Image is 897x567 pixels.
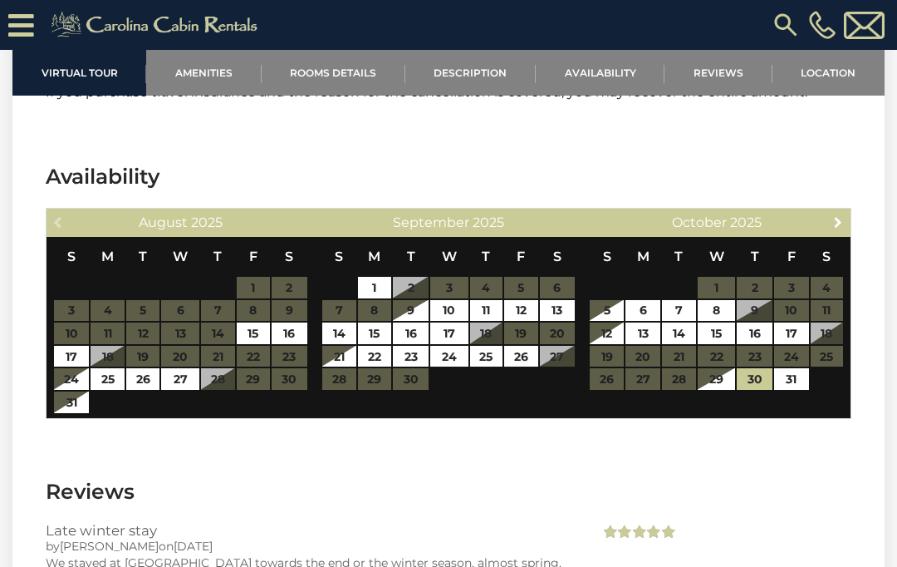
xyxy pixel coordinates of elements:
a: 15 [698,323,736,344]
a: Virtual Tour [12,50,146,96]
span: 2025 [473,214,504,230]
a: Reviews [664,50,772,96]
a: 24 [430,346,468,367]
a: 16 [737,323,772,344]
a: 16 [272,323,306,344]
img: search-regular.svg [771,10,801,40]
a: 15 [237,323,271,344]
h3: Late winter stay [46,523,575,538]
a: 6 [625,300,660,322]
span: 2025 [730,214,762,230]
a: 24 [54,368,89,390]
span: Wednesday [173,249,188,264]
a: 11 [470,300,502,322]
a: 9 [393,300,429,322]
span: 2025 [191,214,223,230]
a: 8 [698,300,736,322]
span: Friday [517,249,525,264]
a: 17 [430,323,468,344]
a: 31 [54,392,89,413]
a: 13 [540,300,576,322]
a: 23 [393,346,429,367]
a: 13 [625,323,660,344]
span: Tuesday [407,249,415,264]
span: Tuesday [674,249,683,264]
span: Thursday [482,249,490,264]
a: Next [828,211,849,232]
a: 25 [91,368,125,390]
a: 1 [358,277,392,298]
span: Saturday [822,249,831,264]
span: Monday [101,249,114,264]
h3: Availability [46,162,851,191]
a: 17 [774,323,809,344]
img: Khaki-logo.png [42,8,272,42]
a: 26 [504,346,538,367]
a: Availability [536,50,664,96]
a: Location [772,50,885,96]
span: Monday [368,249,380,264]
span: Sunday [335,249,343,264]
a: 7 [662,300,696,322]
span: [DATE] [174,539,213,554]
span: September [393,214,469,230]
a: 26 [126,368,160,390]
a: 25 [470,346,502,367]
a: 17 [54,346,89,367]
a: 31 [774,368,809,390]
a: 10 [430,300,468,322]
a: 14 [322,323,356,344]
h3: Reviews [46,477,851,506]
a: [PHONE_NUMBER] [805,11,840,39]
span: Wednesday [442,249,457,264]
a: 22 [358,346,392,367]
a: 12 [590,323,624,344]
a: 27 [161,368,199,390]
a: 15 [358,323,392,344]
span: Thursday [751,249,759,264]
span: Saturday [285,249,293,264]
a: 12 [504,300,538,322]
span: Friday [787,249,796,264]
span: August [139,214,188,230]
span: Sunday [67,249,76,264]
span: Sunday [603,249,611,264]
span: Friday [249,249,257,264]
span: Wednesday [709,249,724,264]
a: 29 [698,368,736,390]
a: 14 [662,323,696,344]
a: Amenities [146,50,261,96]
span: Thursday [213,249,222,264]
a: 5 [590,300,624,322]
span: [PERSON_NAME] [60,539,159,554]
span: Monday [637,249,649,264]
span: Tuesday [139,249,147,264]
span: Next [831,215,845,229]
a: 21 [322,346,356,367]
a: Description [405,50,536,96]
a: 30 [737,368,772,390]
a: 16 [393,323,429,344]
div: by on [46,538,575,555]
span: Saturday [553,249,561,264]
span: October [672,214,727,230]
a: Rooms Details [262,50,405,96]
